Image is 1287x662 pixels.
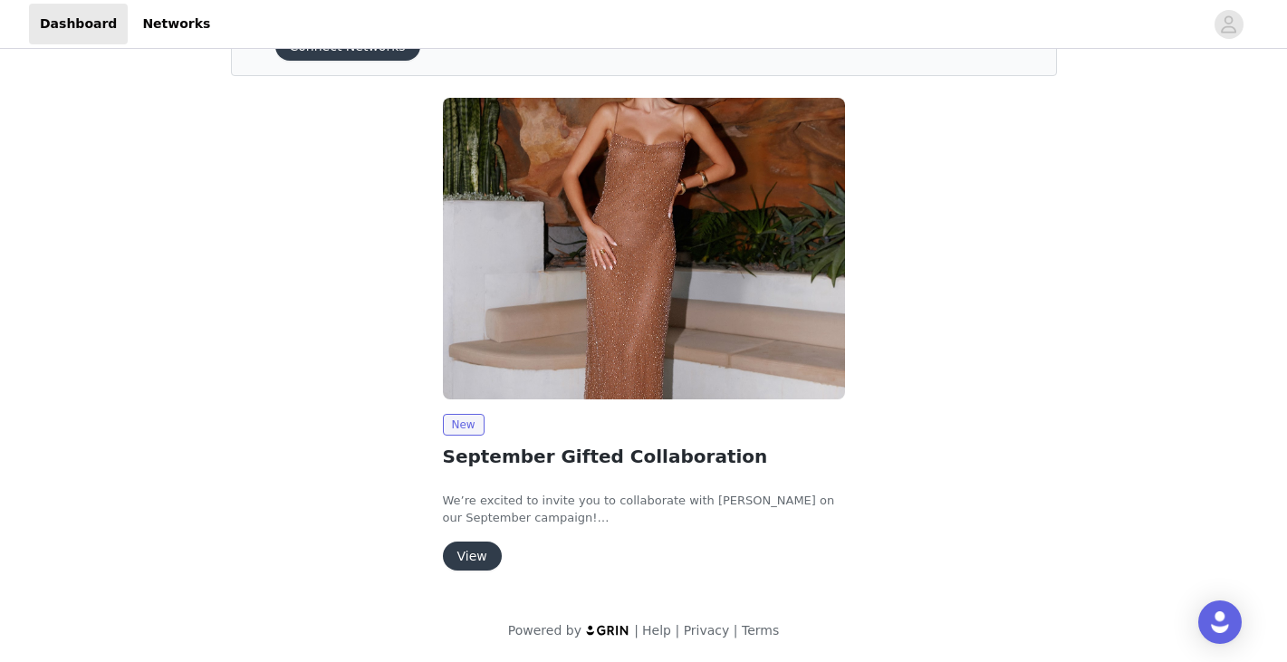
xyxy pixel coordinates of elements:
a: View [443,550,502,563]
img: Peppermayo USA [443,98,845,399]
div: Open Intercom Messenger [1198,600,1242,644]
img: logo [585,624,630,636]
a: Privacy [684,623,730,638]
div: avatar [1220,10,1237,39]
button: View [443,542,502,571]
a: Dashboard [29,4,128,44]
span: | [734,623,738,638]
a: Networks [131,4,221,44]
h2: September Gifted Collaboration [443,443,845,470]
a: Terms [742,623,779,638]
p: We’re excited to invite you to collaborate with [PERSON_NAME] on our September campaign! [443,492,845,527]
span: New [443,414,485,436]
span: | [675,623,679,638]
a: Help [642,623,671,638]
span: Powered by [508,623,581,638]
span: | [634,623,639,638]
